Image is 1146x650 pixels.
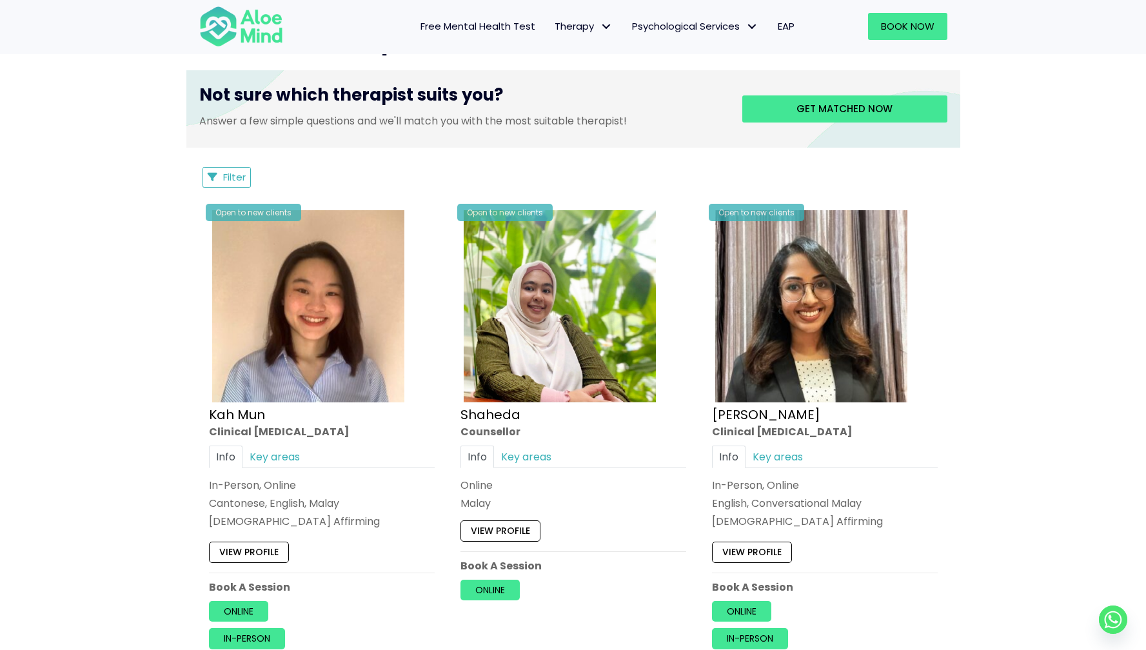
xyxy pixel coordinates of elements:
[460,424,686,438] div: Counsellor
[712,628,788,649] a: In-person
[199,83,723,113] h3: Not sure which therapist suits you?
[712,542,792,562] a: View profile
[768,13,804,40] a: EAP
[712,601,771,622] a: Online
[712,446,746,468] a: Info
[715,210,907,402] img: croped-Anita_Profile-photo-300×300
[712,478,938,493] div: In-Person, Online
[460,580,520,600] a: Online
[464,210,656,402] img: Shaheda Counsellor
[209,514,435,529] div: [DEMOGRAPHIC_DATA] Affirming
[411,13,545,40] a: Free Mental Health Test
[597,17,616,36] span: Therapy: submenu
[242,446,307,468] a: Key areas
[209,542,289,562] a: View profile
[712,405,820,423] a: [PERSON_NAME]
[209,601,268,622] a: Online
[709,204,804,221] div: Open to new clients
[223,170,246,184] span: Filter
[632,19,758,33] span: Psychological Services
[209,580,435,595] p: Book A Session
[209,424,435,438] div: Clinical [MEDICAL_DATA]
[457,204,553,221] div: Open to new clients
[460,558,686,573] p: Book A Session
[199,5,283,48] img: Aloe mind Logo
[742,95,947,123] a: Get matched now
[881,19,934,33] span: Book Now
[199,25,440,57] span: Meet Our Therapists
[206,204,301,221] div: Open to new clients
[212,210,404,402] img: Kah Mun-profile-crop-300×300
[545,13,622,40] a: TherapyTherapy: submenu
[712,496,938,511] p: English, Conversational Malay
[555,19,613,33] span: Therapy
[796,102,893,115] span: Get matched now
[778,19,795,33] span: EAP
[494,446,558,468] a: Key areas
[199,113,723,128] p: Answer a few simple questions and we'll match you with the most suitable therapist!
[209,496,435,511] p: Cantonese, English, Malay
[209,446,242,468] a: Info
[712,514,938,529] div: [DEMOGRAPHIC_DATA] Affirming
[1099,606,1127,634] a: Whatsapp
[460,405,520,423] a: Shaheda
[460,446,494,468] a: Info
[746,446,810,468] a: Key areas
[460,496,686,511] p: Malay
[460,520,540,541] a: View profile
[868,13,947,40] a: Book Now
[622,13,768,40] a: Psychological ServicesPsychological Services: submenu
[712,580,938,595] p: Book A Session
[743,17,762,36] span: Psychological Services: submenu
[209,405,265,423] a: Kah Mun
[420,19,535,33] span: Free Mental Health Test
[209,478,435,493] div: In-Person, Online
[460,478,686,493] div: Online
[209,628,285,649] a: In-person
[712,424,938,438] div: Clinical [MEDICAL_DATA]
[203,167,252,188] button: Filter Listings
[300,13,804,40] nav: Menu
